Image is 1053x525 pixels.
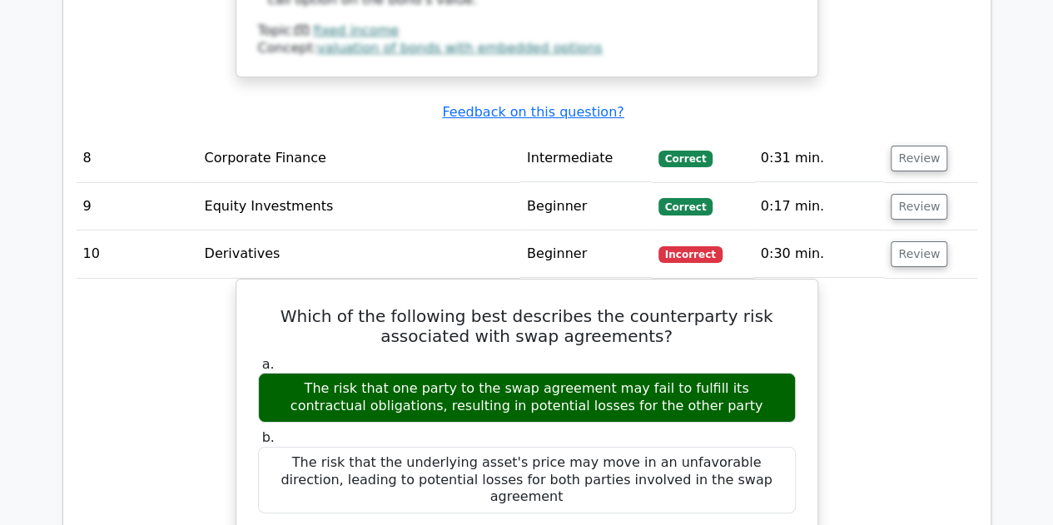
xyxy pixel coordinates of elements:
[658,151,713,167] span: Correct
[77,183,198,230] td: 9
[77,230,198,278] td: 10
[258,373,796,423] div: The risk that one party to the swap agreement may fail to fulfill its contractual obligations, re...
[754,230,885,278] td: 0:30 min.
[198,183,520,230] td: Equity Investments
[520,183,652,230] td: Beginner
[754,183,885,230] td: 0:17 min.
[77,135,198,182] td: 8
[258,447,796,513] div: The risk that the underlying asset's price may move in an unfavorable direction, leading to poten...
[520,230,652,278] td: Beginner
[658,246,723,263] span: Incorrect
[754,135,885,182] td: 0:31 min.
[891,146,947,171] button: Review
[262,429,275,445] span: b.
[198,230,520,278] td: Derivatives
[258,40,796,57] div: Concept:
[658,198,713,215] span: Correct
[891,194,947,220] button: Review
[198,135,520,182] td: Corporate Finance
[520,135,652,182] td: Intermediate
[258,22,796,40] div: Topic:
[256,306,797,346] h5: Which of the following best describes the counterparty risk associated with swap agreements?
[891,241,947,267] button: Review
[262,356,275,372] span: a.
[442,104,623,120] a: Feedback on this question?
[313,22,399,38] a: fixed income
[317,40,602,56] a: valuation of bonds with embedded options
